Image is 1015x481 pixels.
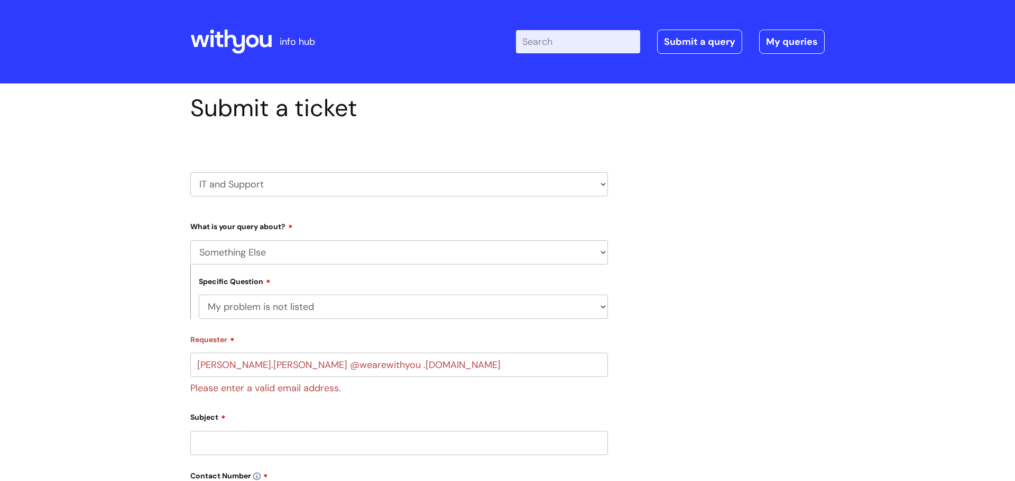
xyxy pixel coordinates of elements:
[190,353,608,377] input: Email
[199,276,271,286] label: Specific Question
[190,94,608,122] h1: Submit a ticket
[759,30,825,54] a: My queries
[516,30,640,53] input: Search
[190,219,608,231] label: What is your query about?
[657,30,742,54] a: Submit a query
[280,33,315,50] p: info hub
[190,468,608,480] label: Contact Number
[190,332,608,344] label: Requester
[253,473,261,480] img: info-icon.svg
[190,409,608,422] label: Subject
[190,377,608,397] div: Please enter a valid email address.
